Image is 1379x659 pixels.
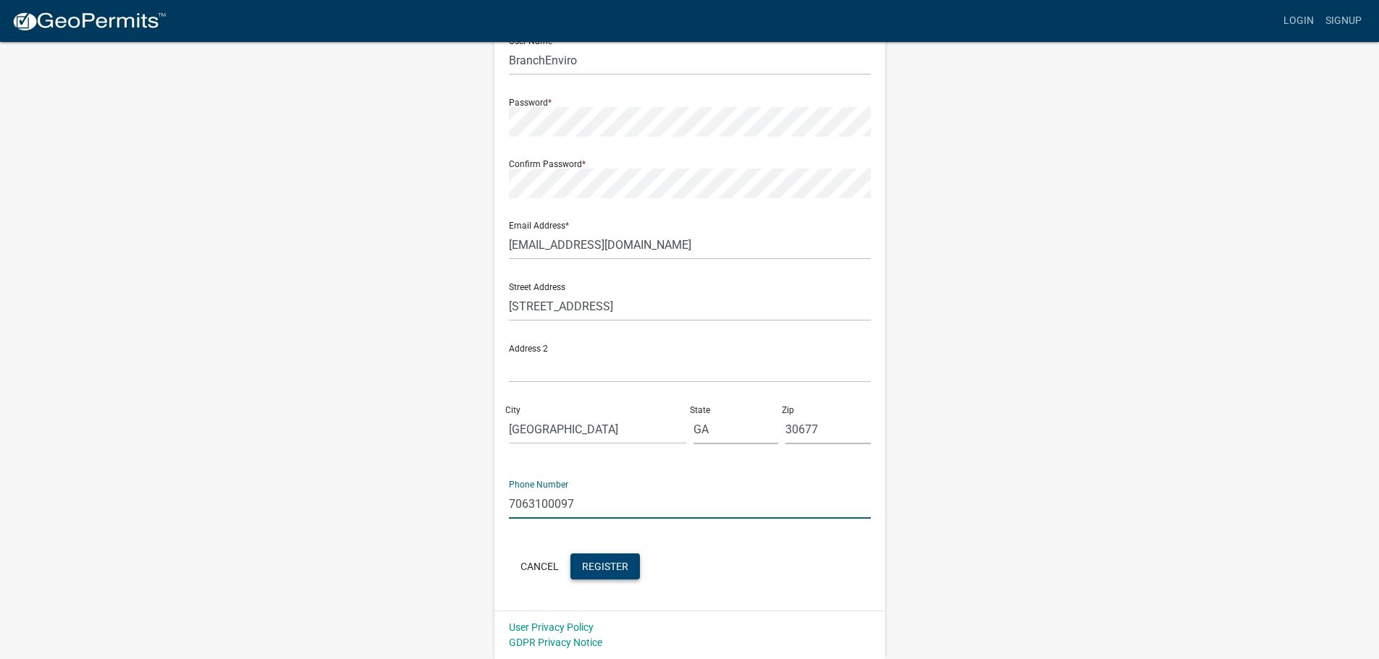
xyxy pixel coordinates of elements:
button: Register [570,553,640,579]
span: Register [582,560,628,571]
a: User Privacy Policy [509,621,594,633]
a: Signup [1320,7,1367,35]
button: Cancel [509,553,570,579]
a: Login [1278,7,1320,35]
a: GDPR Privacy Notice [509,637,602,648]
